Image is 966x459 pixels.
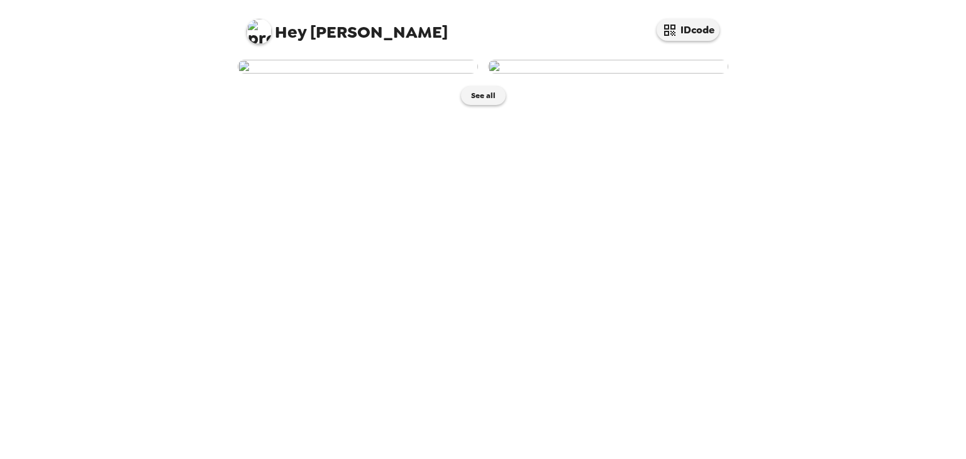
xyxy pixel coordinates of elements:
button: IDcode [657,19,719,41]
span: [PERSON_NAME] [247,13,448,41]
img: user-265937 [238,60,478,74]
img: profile pic [247,19,272,44]
span: Hey [275,21,306,43]
button: See all [461,86,506,105]
img: user-265822 [488,60,728,74]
